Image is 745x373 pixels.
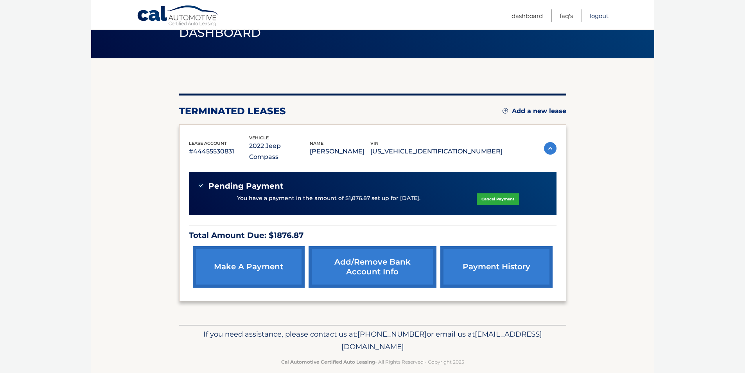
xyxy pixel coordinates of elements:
[341,330,542,351] span: [EMAIL_ADDRESS][DOMAIN_NAME]
[357,330,427,339] span: [PHONE_NUMBER]
[560,9,573,22] a: FAQ's
[503,107,566,115] a: Add a new lease
[281,359,375,365] strong: Cal Automotive Certified Auto Leasing
[137,5,219,28] a: Cal Automotive
[189,146,250,157] p: #44455530831
[179,25,261,40] span: Dashboard
[208,181,284,191] span: Pending Payment
[310,141,323,146] span: name
[198,183,204,188] img: check-green.svg
[184,358,561,366] p: - All Rights Reserved - Copyright 2025
[193,246,305,288] a: make a payment
[237,194,420,203] p: You have a payment in the amount of $1,876.87 set up for [DATE].
[179,105,286,117] h2: terminated leases
[189,229,557,242] p: Total Amount Due: $1876.87
[309,246,436,288] a: Add/Remove bank account info
[590,9,609,22] a: Logout
[249,135,269,141] span: vehicle
[544,142,557,155] img: accordion-active.svg
[370,146,503,157] p: [US_VEHICLE_IDENTIFICATION_NUMBER]
[249,141,310,162] p: 2022 Jeep Compass
[189,141,227,146] span: lease account
[440,246,552,288] a: payment history
[184,328,561,353] p: If you need assistance, please contact us at: or email us at
[477,193,519,205] a: Cancel Payment
[310,146,370,157] p: [PERSON_NAME]
[512,9,543,22] a: Dashboard
[503,108,508,114] img: add.svg
[370,141,379,146] span: vin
